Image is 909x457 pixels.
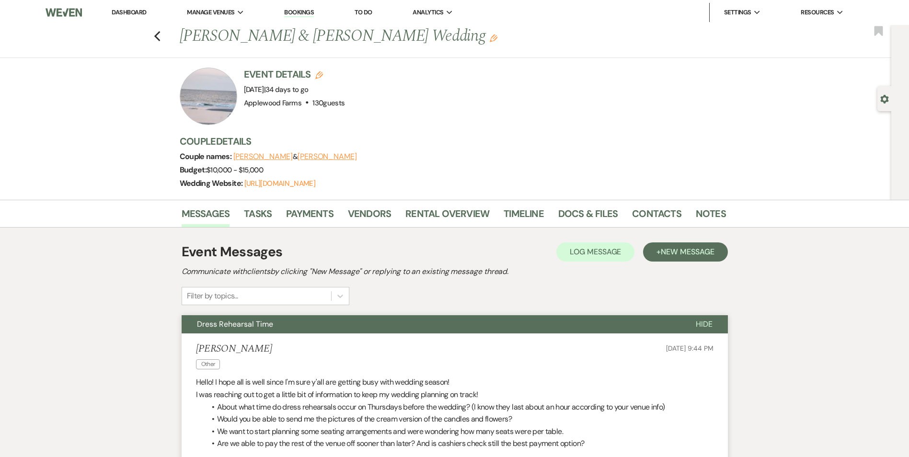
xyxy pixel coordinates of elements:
[187,8,234,17] span: Manage Venues
[661,247,714,257] span: New Message
[46,2,82,23] img: Weven Logo
[312,98,345,108] span: 130 guests
[206,413,713,425] li: Would you be able to send me the pictures of the cream version of the candles and flowers?
[196,359,220,369] span: Other
[197,319,273,329] span: Dress Rehearsal Time
[180,135,716,148] h3: Couple Details
[182,266,728,277] h2: Communicate with clients by clicking "New Message" or replying to an existing message thread.
[696,206,726,227] a: Notes
[680,315,728,333] button: Hide
[206,437,713,450] li: Are we able to pay the rest of the venue off sooner than later? And is cashiers check still the b...
[244,179,315,188] a: [URL][DOMAIN_NAME]
[244,68,345,81] h3: Event Details
[187,290,238,302] div: Filter by topics...
[490,34,497,42] button: Edit
[244,85,309,94] span: [DATE]
[696,319,713,329] span: Hide
[284,8,314,17] a: Bookings
[556,242,634,262] button: Log Message
[265,85,309,94] span: 34 days to go
[233,152,357,161] span: &
[233,153,293,160] button: [PERSON_NAME]
[264,85,309,94] span: |
[112,8,146,16] a: Dashboard
[558,206,618,227] a: Docs & Files
[244,98,301,108] span: Applewood Farms
[666,344,713,353] span: [DATE] 9:44 PM
[724,8,751,17] span: Settings
[182,315,680,333] button: Dress Rehearsal Time
[348,206,391,227] a: Vendors
[196,388,713,401] p: I was reaching out to get a little bit of information to keep my wedding planning on track!
[206,425,713,438] li: We want to start planning some seating arrangements and were wondering how many seats were per ta...
[413,8,443,17] span: Analytics
[801,8,834,17] span: Resources
[180,25,609,48] h1: [PERSON_NAME] & [PERSON_NAME] Wedding
[182,242,283,262] h1: Event Messages
[180,165,207,175] span: Budget:
[182,206,230,227] a: Messages
[286,206,334,227] a: Payments
[298,153,357,160] button: [PERSON_NAME]
[405,206,489,227] a: Rental Overview
[570,247,621,257] span: Log Message
[632,206,681,227] a: Contacts
[196,343,272,355] h5: [PERSON_NAME]
[180,178,244,188] span: Wedding Website:
[355,8,372,16] a: To Do
[196,376,713,388] p: Hello! I hope all is well since I'm sure y'all are getting busy with wedding season!
[207,165,263,175] span: $10,000 - $15,000
[504,206,544,227] a: Timeline
[206,401,713,413] li: About what time do dress rehearsals occur on Thursdays before the wedding? (I know they last abou...
[244,206,272,227] a: Tasks
[180,151,233,161] span: Couple names:
[643,242,727,262] button: +New Message
[880,94,889,103] button: Open lead details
